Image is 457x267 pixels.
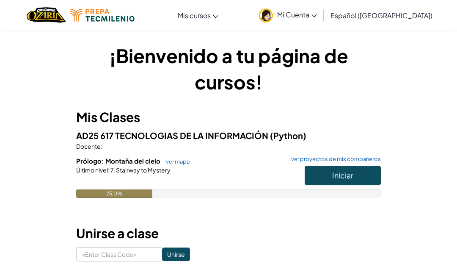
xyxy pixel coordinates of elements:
button: Iniciar [305,166,381,185]
div: 25.0% [76,189,152,198]
img: Tecmilenio logo [70,9,135,22]
a: Español ([GEOGRAPHIC_DATA]) [326,4,437,27]
span: Iniciar [332,170,353,180]
a: ver mapa [162,158,190,165]
a: Mis cursos [173,4,223,27]
h3: Unirse a clase [76,224,381,243]
h3: Mis Clases [76,108,381,127]
img: Home [27,6,66,24]
span: AD25 617 TECNOLOGIAS DE LA INFORMACIÓN [76,130,270,141]
span: Mis cursos [178,11,211,20]
span: 7. [110,166,115,174]
input: <Enter Class Code> [76,247,162,261]
a: Ozaria by CodeCombat logo [27,6,66,24]
a: ver proyectos de mis compañeros [287,156,381,162]
span: Mi Cuenta [277,10,317,19]
span: : [108,166,110,174]
h1: ¡Bienvenido a tu página de cursos! [76,42,381,95]
span: Español ([GEOGRAPHIC_DATA]) [330,11,432,20]
a: Mi Cuenta [255,2,321,28]
input: Unirse [162,248,190,261]
span: Docente [76,142,101,150]
span: (Python) [270,130,306,141]
img: avatar [259,8,273,22]
span: : [101,142,102,150]
span: Stairway to Mystery [115,166,171,174]
span: Prólogo: Montaña del cielo [76,157,162,165]
span: Último nivel [76,166,108,174]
